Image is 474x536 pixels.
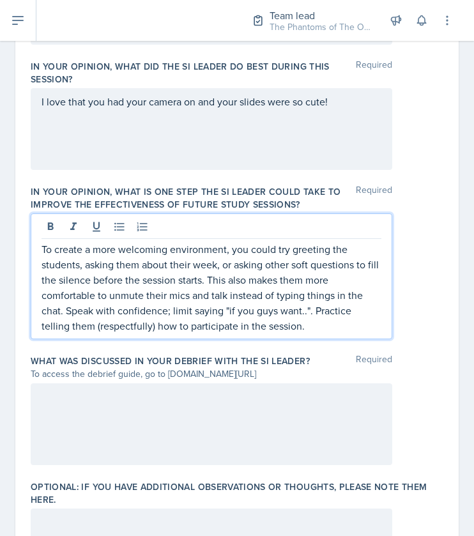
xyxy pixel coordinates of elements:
[42,94,381,109] p: I love that you had your camera on and your slides were so cute!
[356,355,392,367] span: Required
[31,367,392,381] div: To access the debrief guide, go to [DOMAIN_NAME][URL]
[31,185,356,211] label: In your opinion, what is ONE step the SI Leader could take to improve the effectiveness of future...
[42,241,381,333] p: To create a more welcoming environment, you could try greeting the students, asking them about th...
[270,8,372,23] div: Team lead
[356,60,392,86] span: Required
[356,185,392,211] span: Required
[270,20,372,34] div: The Phantoms of The Opera / Fall 2025
[31,480,443,506] label: Optional: If you have additional observations or thoughts, please note them here.
[31,60,356,86] label: In your opinion, what did the SI Leader do BEST during this session?
[31,355,310,367] label: What was discussed in your debrief with the SI Leader?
